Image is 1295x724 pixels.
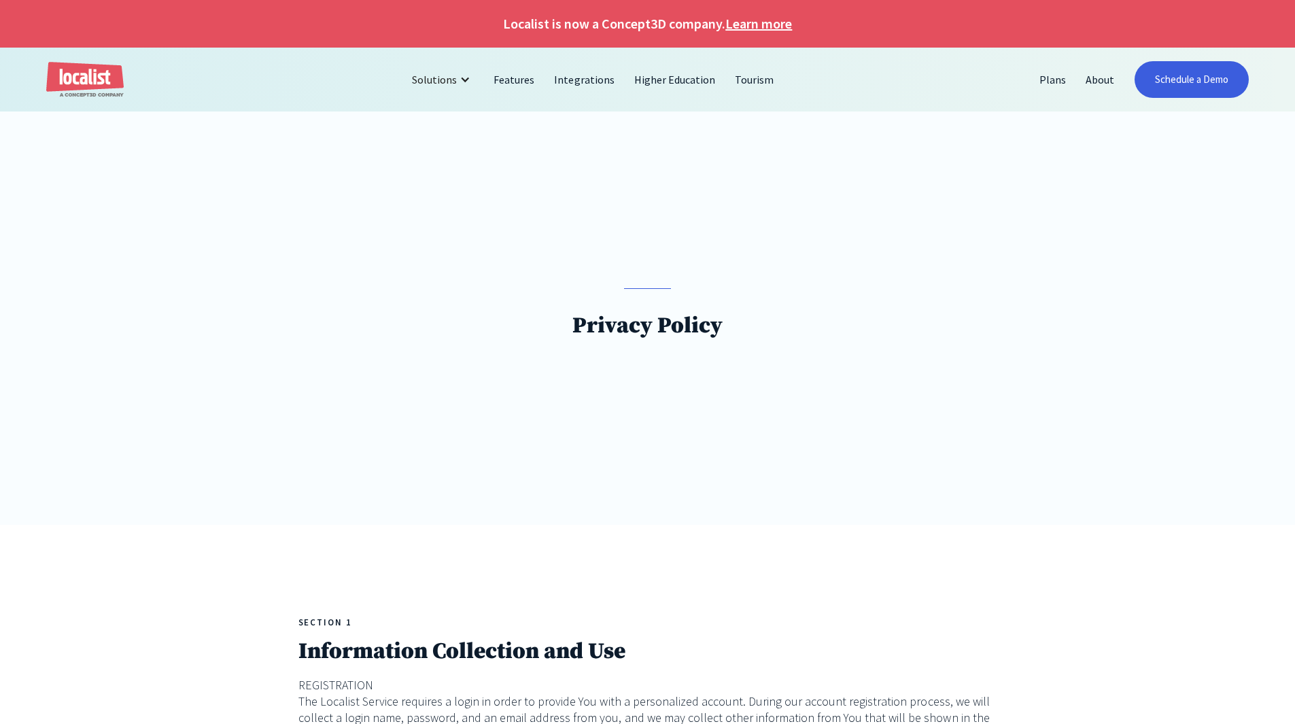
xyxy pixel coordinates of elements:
[1030,63,1076,96] a: Plans
[1076,63,1124,96] a: About
[298,638,997,667] h2: Information Collection and Use
[1135,61,1249,98] a: Schedule a Demo
[46,62,124,98] a: home
[412,71,457,88] div: Solutions
[484,63,545,96] a: Features
[545,63,624,96] a: Integrations
[625,63,725,96] a: Higher Education
[725,14,792,34] a: Learn more
[402,63,484,96] div: Solutions
[298,617,997,627] h5: SECTION 1
[725,63,784,96] a: Tourism
[572,312,723,340] h1: Privacy Policy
